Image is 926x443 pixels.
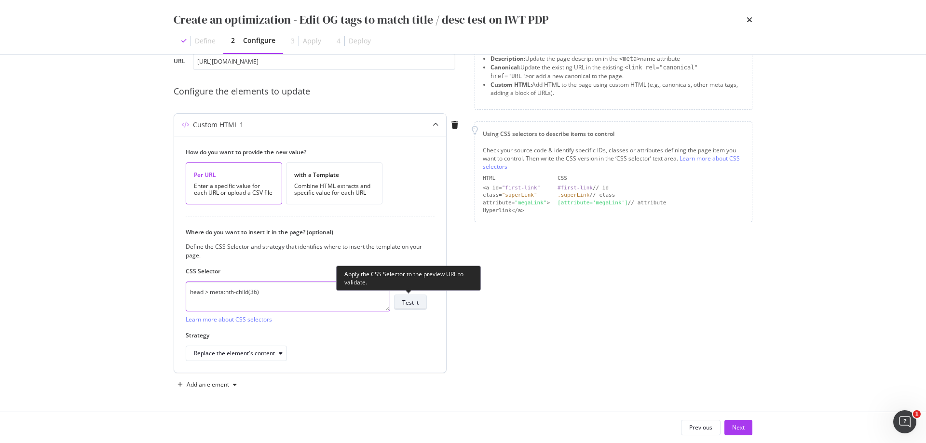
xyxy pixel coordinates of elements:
[747,12,752,28] div: times
[483,191,550,199] div: class=
[336,266,481,291] div: Apply the CSS Selector to the preview URL to validate.
[483,184,550,192] div: <a id=
[174,57,185,67] label: URL
[294,171,374,179] div: with a Template
[490,63,744,81] li: Update the existing URL in the existing or add a new canonical to the page.
[558,192,589,198] div: .superLink
[558,185,593,191] div: #first-link
[490,54,744,63] li: Update the page description in the name attribute
[483,154,740,171] a: Learn more about CSS selectors
[619,55,640,62] span: <meta>
[291,36,295,46] div: 3
[194,183,274,196] div: Enter a specific value for each URL or upload a CSV file
[558,184,744,192] div: // id
[681,420,721,435] button: Previous
[174,85,463,98] div: Configure the elements to update
[294,183,374,196] div: Combine HTML extracts and specific value for each URL
[186,242,427,259] div: Define the CSS Selector and strategy that identifies where to insert the template on your page.
[558,175,744,182] div: CSS
[394,295,427,310] button: Test it
[483,207,550,215] div: Hyperlink</a>
[187,382,229,388] div: Add an element
[490,81,744,97] li: Add HTML to the page using custom HTML (e.g., canonicals, other meta tags, adding a block of URLs).
[303,36,321,46] div: Apply
[558,200,628,206] div: [attribute='megaLink']
[193,53,455,70] input: https://www.example.com
[502,185,540,191] div: "first-link"
[186,315,272,323] a: Learn more about CSS selectors
[231,36,235,45] div: 2
[490,64,698,80] span: <link rel="canonical" href="URL">
[558,199,744,207] div: // attribute
[195,36,216,46] div: Define
[558,191,744,199] div: // class
[186,346,287,361] button: Replace the element's content
[483,130,744,138] div: Using CSS selectors to describe items to control
[490,63,520,71] strong: Canonical:
[186,267,427,275] label: CSS Selector
[193,120,244,130] div: Custom HTML 1
[349,36,371,46] div: Deploy
[174,377,241,392] button: Add an element
[194,171,274,179] div: Per URL
[186,331,427,339] label: Strategy
[194,350,275,356] div: Replace the element's content
[174,12,549,28] div: Create an optimization - Edit OG tags to match title / desc test on IWT PDP
[483,175,550,182] div: HTML
[689,423,712,431] div: Previous
[186,228,427,236] label: Where do you want to insert it in the page? (optional)
[186,282,390,311] textarea: head > meta:nth-child(36)
[337,36,340,46] div: 4
[483,199,550,207] div: attribute= >
[243,36,275,45] div: Configure
[490,81,532,89] strong: Custom HTML:
[402,298,419,307] div: Test it
[724,420,752,435] button: Next
[186,148,427,156] label: How do you want to provide the new value?
[483,146,744,171] div: Check your source code & identify specific IDs, classes or attributes defining the page item you ...
[515,200,546,206] div: "megaLink"
[732,423,745,431] div: Next
[490,54,525,63] strong: Description:
[893,410,916,433] iframe: Intercom live chat
[913,410,921,418] span: 1
[502,192,537,198] div: "superLink"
